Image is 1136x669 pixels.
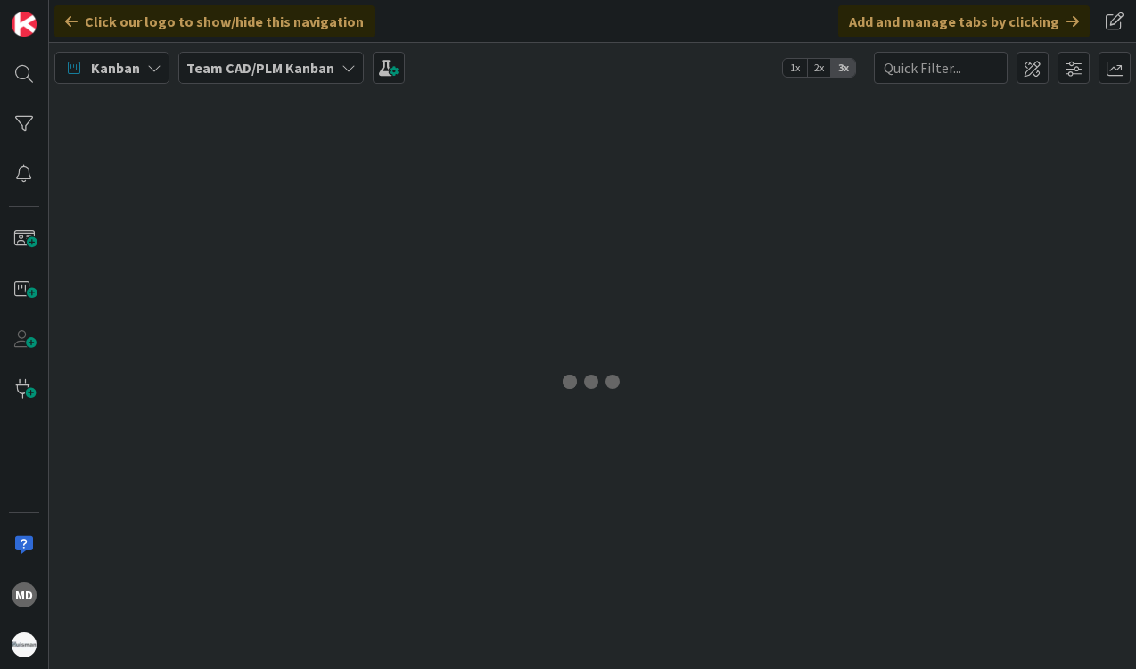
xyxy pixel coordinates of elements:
[91,57,140,78] span: Kanban
[12,582,37,607] div: MD
[874,52,1008,84] input: Quick Filter...
[186,59,334,77] b: Team CAD/PLM Kanban
[838,5,1090,37] div: Add and manage tabs by clicking
[831,59,855,77] span: 3x
[12,632,37,657] img: avatar
[783,59,807,77] span: 1x
[12,12,37,37] img: Visit kanbanzone.com
[807,59,831,77] span: 2x
[54,5,375,37] div: Click our logo to show/hide this navigation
